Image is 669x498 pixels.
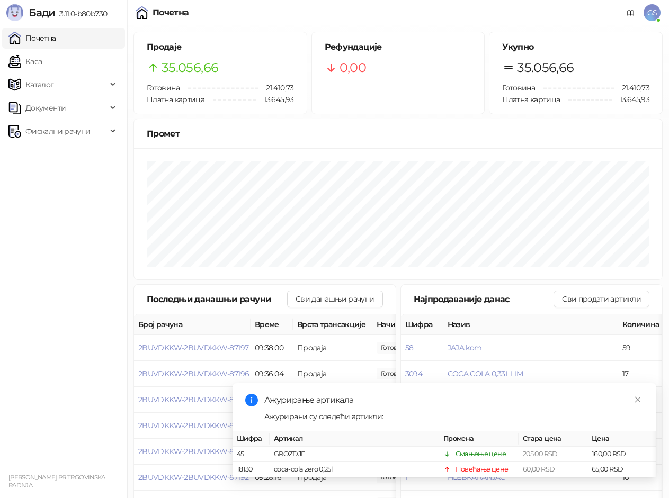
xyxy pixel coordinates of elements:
div: Смањење цене [456,449,506,459]
button: 58 [405,343,414,352]
button: 3094 [405,369,422,378]
span: 60,00 RSD [523,465,555,473]
td: coca-cola zero 0,25l [270,462,439,477]
div: Ажурирање артикала [264,394,644,406]
td: 45 [233,447,270,462]
td: 09:38:00 [251,335,293,361]
th: Назив [443,314,618,335]
small: [PERSON_NAME] PR TRGOVINSKA RADNJA [8,474,105,489]
td: GROZDJE [270,447,439,462]
button: 2BUVDKKW-2BUVDKKW-87197 [138,343,248,352]
button: Сви данашњи рачуни [287,291,382,307]
td: 160,00 RSD [587,447,656,462]
th: Шифра [401,314,443,335]
th: Артикал [270,431,439,447]
a: Почетна [8,28,56,49]
span: 13.645,93 [612,94,649,105]
span: Готовина [147,83,180,93]
img: Logo [6,4,23,21]
span: Фискални рачуни [25,121,90,142]
a: Close [632,394,644,405]
span: Бади [29,6,55,19]
span: 35.056,66 [162,58,218,78]
th: Начини плаћања [372,314,478,335]
h5: Рефундације [325,41,472,53]
span: Платна картица [147,95,204,104]
span: info-circle [245,394,258,406]
button: JAJA kom [448,343,482,352]
div: Ажурирани су следећи артикли: [264,411,644,422]
span: 834,00 [377,342,413,354]
span: Платна картица [502,95,560,104]
td: Продаја [293,335,372,361]
span: GS [644,4,661,21]
button: 2BUVDKKW-2BUVDKKW-87194 [138,421,249,430]
td: Продаја [293,361,372,387]
th: Промена [439,431,519,447]
th: Стара цена [519,431,587,447]
span: Документи [25,97,66,119]
td: 18130 [233,462,270,477]
td: 65,00 RSD [587,462,656,477]
div: Повећање цене [456,464,509,475]
h5: Продаје [147,41,294,53]
span: 100,00 [377,368,413,379]
th: Врста трансакције [293,314,372,335]
span: 205,00 RSD [523,450,558,458]
th: Број рачуна [134,314,251,335]
th: Време [251,314,293,335]
button: 2BUVDKKW-2BUVDKKW-87196 [138,369,249,378]
th: Количина [618,314,666,335]
td: 09:36:04 [251,361,293,387]
span: 0,00 [340,58,366,78]
th: Шифра [233,431,270,447]
div: Промет [147,127,649,140]
th: Цена [587,431,656,447]
span: 3.11.0-b80b730 [55,9,107,19]
span: 21.410,73 [614,82,649,94]
div: Најпродаваније данас [414,293,554,306]
button: 2BUVDKKW-2BUVDKKW-87195 [138,395,248,404]
button: 2BUVDKKW-2BUVDKKW-87193 [138,447,248,456]
span: Каталог [25,74,54,95]
a: Документација [622,4,639,21]
span: 35.056,66 [517,58,574,78]
span: 21.410,73 [258,82,293,94]
td: 17 [618,361,666,387]
span: close [634,396,641,403]
span: Готовина [502,83,535,93]
span: 13.645,93 [256,94,293,105]
td: 59 [618,335,666,361]
button: Сви продати артикли [554,291,649,307]
h5: Укупно [502,41,649,53]
div: Почетна [153,8,189,17]
button: 2BUVDKKW-2BUVDKKW-87192 [138,473,248,482]
div: Последњи данашњи рачуни [147,293,287,306]
button: COCA COLA 0,33L LIM [448,369,523,378]
a: Каса [8,51,42,72]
